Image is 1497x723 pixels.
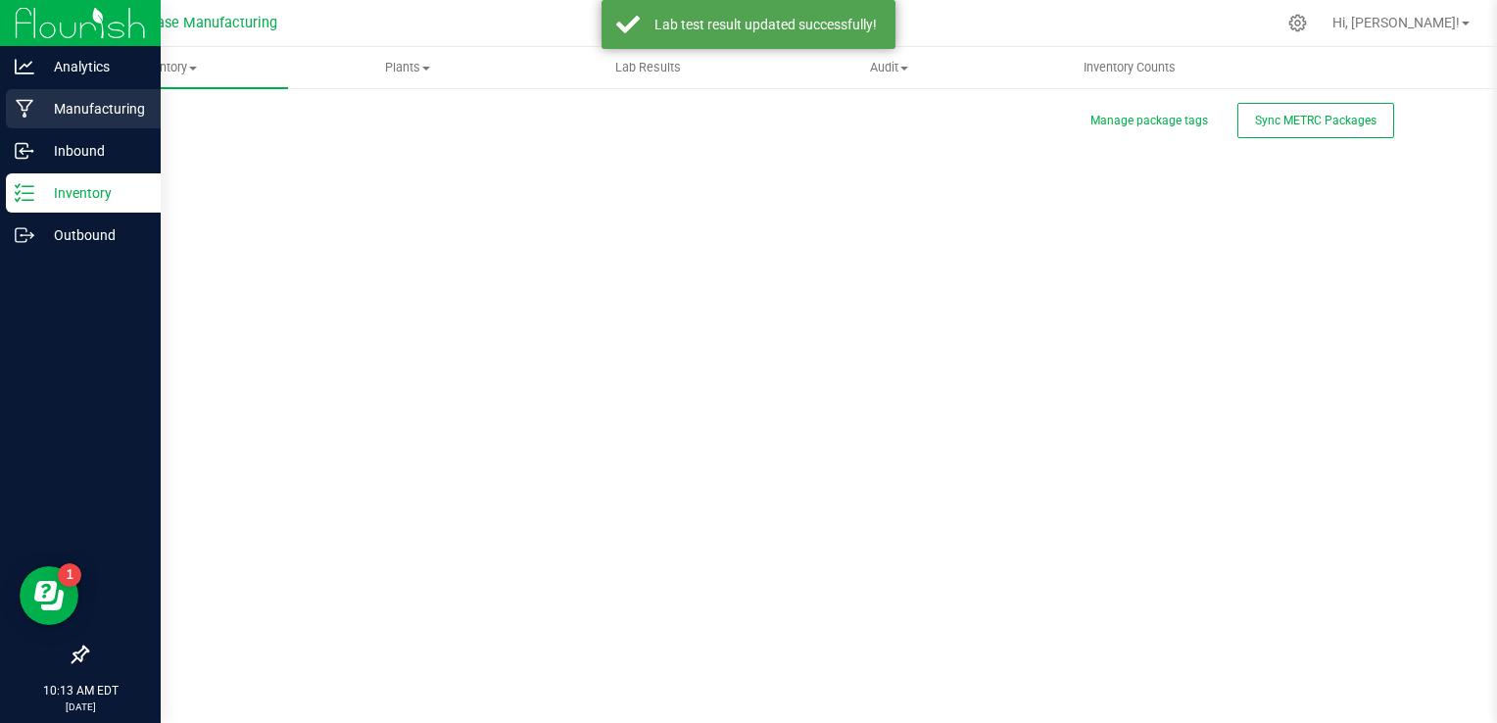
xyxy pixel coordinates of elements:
[288,47,529,88] a: Plants
[34,97,152,120] p: Manufacturing
[15,57,34,76] inline-svg: Analytics
[20,566,78,625] iframe: Resource center
[1332,15,1460,30] span: Hi, [PERSON_NAME]!
[47,47,288,88] a: Inventory
[15,141,34,161] inline-svg: Inbound
[47,59,288,76] span: Inventory
[9,699,152,714] p: [DATE]
[15,225,34,245] inline-svg: Outbound
[1255,114,1376,127] span: Sync METRC Packages
[651,15,881,34] div: Lab test result updated successfully!
[34,181,152,205] p: Inventory
[58,563,81,587] iframe: Resource center unread badge
[15,99,34,119] inline-svg: Manufacturing
[1285,14,1310,32] div: Manage settings
[769,47,1010,88] a: Audit
[1237,103,1394,138] button: Sync METRC Packages
[122,15,277,31] span: Starbase Manufacturing
[1090,113,1208,129] button: Manage package tags
[289,59,528,76] span: Plants
[15,183,34,203] inline-svg: Inventory
[9,682,152,699] p: 10:13 AM EDT
[589,59,707,76] span: Lab Results
[1009,47,1250,88] a: Inventory Counts
[34,55,152,78] p: Analytics
[770,59,1009,76] span: Audit
[34,139,152,163] p: Inbound
[34,223,152,247] p: Outbound
[1057,59,1202,76] span: Inventory Counts
[528,47,769,88] a: Lab Results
